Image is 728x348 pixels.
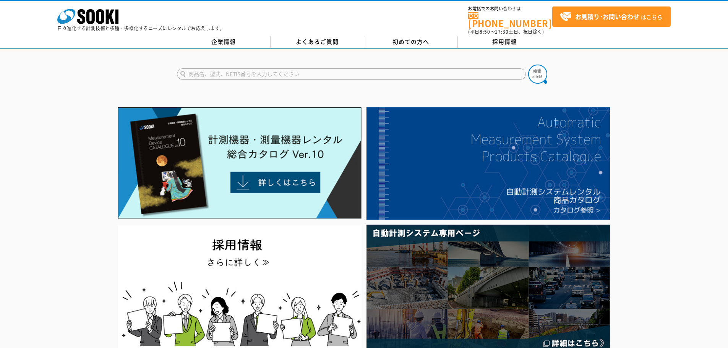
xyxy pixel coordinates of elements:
[468,28,544,35] span: (平日 ～ 土日、祝日除く)
[480,28,490,35] span: 8:50
[366,107,610,220] img: 自動計測システムカタログ
[177,68,526,80] input: 商品名、型式、NETIS番号を入力してください
[575,12,639,21] strong: お見積り･お問い合わせ
[458,36,551,48] a: 採用情報
[560,11,662,23] span: はこちら
[118,107,362,219] img: Catalog Ver10
[495,28,509,35] span: 17:30
[271,36,364,48] a: よくあるご質問
[177,36,271,48] a: 企業情報
[468,6,552,11] span: お電話でのお問い合わせは
[552,6,671,27] a: お見積り･お問い合わせはこちら
[364,36,458,48] a: 初めての方へ
[392,37,429,46] span: 初めての方へ
[528,65,547,84] img: btn_search.png
[57,26,225,31] p: 日々進化する計測技術と多種・多様化するニーズにレンタルでお応えします。
[468,12,552,28] a: [PHONE_NUMBER]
